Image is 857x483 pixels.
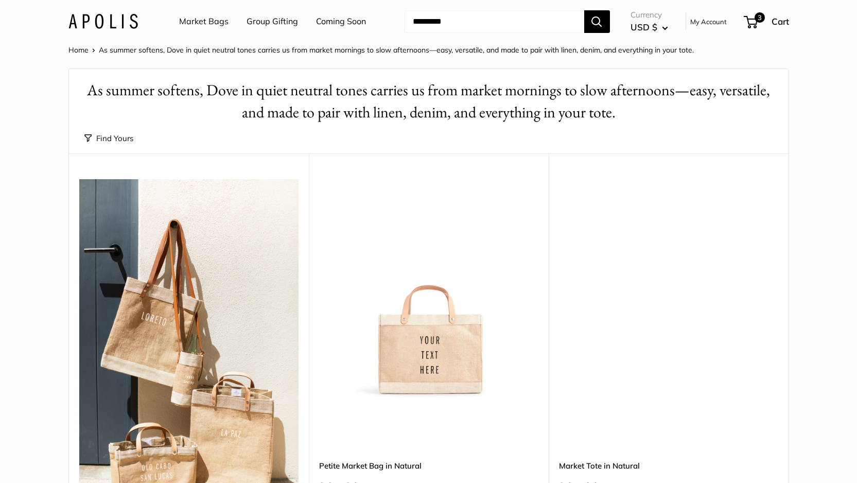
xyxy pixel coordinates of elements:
a: description_Make it yours with custom printed text.description_The Original Market bag in its 4 n... [559,179,778,399]
a: Petite Market Bag in Natural [319,460,538,472]
img: Petite Market Bag in Natural [319,179,538,399]
span: 3 [754,12,764,23]
a: My Account [690,15,727,28]
a: Market Tote in Natural [559,460,778,472]
a: Coming Soon [316,14,366,29]
span: Currency [631,8,668,22]
input: Search... [405,10,584,33]
img: Apolis [68,14,138,29]
span: As summer softens, Dove in quiet neutral tones carries us from market mornings to slow afternoons... [99,45,694,55]
nav: Breadcrumb [68,43,694,57]
a: Petite Market Bag in Naturaldescription_Effortless style that elevates every moment [319,179,538,399]
a: 3 Cart [745,13,789,30]
button: USD $ [631,19,668,36]
h1: As summer softens, Dove in quiet neutral tones carries us from market mornings to slow afternoons... [84,79,773,124]
span: Cart [772,16,789,27]
button: Search [584,10,610,33]
span: USD $ [631,22,657,32]
a: Market Bags [179,14,229,29]
a: Group Gifting [247,14,298,29]
button: Find Yours [84,131,133,146]
a: Home [68,45,89,55]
